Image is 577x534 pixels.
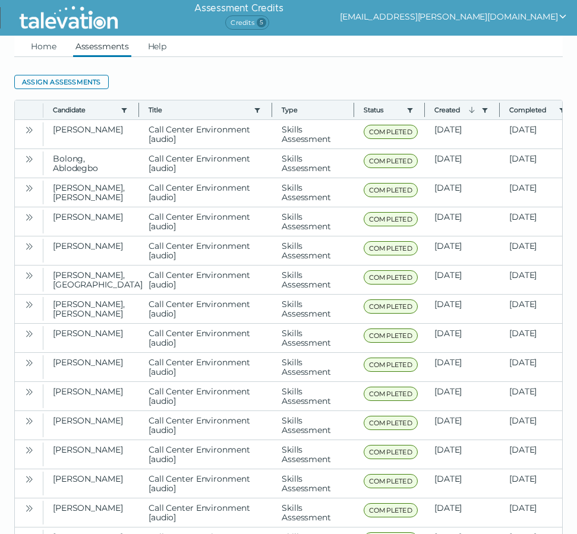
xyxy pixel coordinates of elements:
[24,475,34,484] cds-icon: Open
[272,295,354,323] clr-dg-cell: Skills Assessment
[139,178,272,207] clr-dg-cell: Call Center Environment [audio]
[364,445,418,459] span: COMPLETED
[43,207,139,236] clr-dg-cell: [PERSON_NAME]
[425,266,500,294] clr-dg-cell: [DATE]
[364,299,418,314] span: COMPLETED
[272,469,354,498] clr-dg-cell: Skills Assessment
[43,353,139,381] clr-dg-cell: [PERSON_NAME]
[43,295,139,323] clr-dg-cell: [PERSON_NAME], [PERSON_NAME]
[350,97,358,122] button: Column resize handle
[425,149,500,178] clr-dg-cell: [DATE]
[268,97,276,122] button: Column resize handle
[24,213,34,222] cds-icon: Open
[24,184,34,193] cds-icon: Open
[500,382,576,410] clr-dg-cell: [DATE]
[500,149,576,178] clr-dg-cell: [DATE]
[24,242,34,251] cds-icon: Open
[425,498,500,527] clr-dg-cell: [DATE]
[22,443,36,457] button: Open
[500,120,576,148] clr-dg-cell: [DATE]
[500,295,576,323] clr-dg-cell: [DATE]
[135,97,143,122] button: Column resize handle
[272,382,354,410] clr-dg-cell: Skills Assessment
[272,266,354,294] clr-dg-cell: Skills Assessment
[22,122,36,137] button: Open
[340,10,567,24] button: show user actions
[272,178,354,207] clr-dg-cell: Skills Assessment
[139,411,272,440] clr-dg-cell: Call Center Environment [audio]
[43,120,139,148] clr-dg-cell: [PERSON_NAME]
[29,36,59,57] a: Home
[24,387,34,397] cds-icon: Open
[425,120,500,148] clr-dg-cell: [DATE]
[500,353,576,381] clr-dg-cell: [DATE]
[73,36,131,57] a: Assessments
[139,120,272,148] clr-dg-cell: Call Center Environment [audio]
[272,149,354,178] clr-dg-cell: Skills Assessment
[24,300,34,309] cds-icon: Open
[139,295,272,323] clr-dg-cell: Call Center Environment [audio]
[139,469,272,498] clr-dg-cell: Call Center Environment [audio]
[22,472,36,486] button: Open
[364,183,418,197] span: COMPLETED
[22,355,36,369] button: Open
[500,236,576,265] clr-dg-cell: [DATE]
[22,413,36,428] button: Open
[425,382,500,410] clr-dg-cell: [DATE]
[24,416,34,426] cds-icon: Open
[53,105,116,115] button: Candidate
[43,440,139,469] clr-dg-cell: [PERSON_NAME]
[272,120,354,148] clr-dg-cell: Skills Assessment
[43,236,139,265] clr-dg-cell: [PERSON_NAME]
[24,329,34,339] cds-icon: Open
[434,105,477,115] button: Created
[43,498,139,527] clr-dg-cell: [PERSON_NAME]
[272,353,354,381] clr-dg-cell: Skills Assessment
[500,498,576,527] clr-dg-cell: [DATE]
[194,1,283,15] h6: Assessment Credits
[364,416,418,430] span: COMPLETED
[43,266,139,294] clr-dg-cell: [PERSON_NAME], [GEOGRAPHIC_DATA]
[425,440,500,469] clr-dg-cell: [DATE]
[24,154,34,164] cds-icon: Open
[22,181,36,195] button: Open
[24,358,34,368] cds-icon: Open
[24,125,34,135] cds-icon: Open
[24,271,34,280] cds-icon: Open
[22,297,36,311] button: Open
[364,474,418,488] span: COMPLETED
[364,387,418,401] span: COMPLETED
[272,236,354,265] clr-dg-cell: Skills Assessment
[425,178,500,207] clr-dg-cell: [DATE]
[43,149,139,178] clr-dg-cell: Bolong, Ablodegbo
[272,324,354,352] clr-dg-cell: Skills Assessment
[425,236,500,265] clr-dg-cell: [DATE]
[22,210,36,224] button: Open
[139,236,272,265] clr-dg-cell: Call Center Environment [audio]
[425,295,500,323] clr-dg-cell: [DATE]
[500,440,576,469] clr-dg-cell: [DATE]
[146,36,169,57] a: Help
[139,266,272,294] clr-dg-cell: Call Center Environment [audio]
[139,440,272,469] clr-dg-cell: Call Center Environment [audio]
[43,382,139,410] clr-dg-cell: [PERSON_NAME]
[364,154,418,168] span: COMPLETED
[43,324,139,352] clr-dg-cell: [PERSON_NAME]
[500,324,576,352] clr-dg-cell: [DATE]
[500,411,576,440] clr-dg-cell: [DATE]
[139,149,272,178] clr-dg-cell: Call Center Environment [audio]
[500,178,576,207] clr-dg-cell: [DATE]
[139,498,272,527] clr-dg-cell: Call Center Environment [audio]
[24,445,34,455] cds-icon: Open
[14,3,123,33] img: Talevation_Logo_Transparent_white.png
[425,353,500,381] clr-dg-cell: [DATE]
[22,268,36,282] button: Open
[364,270,418,285] span: COMPLETED
[272,498,354,527] clr-dg-cell: Skills Assessment
[496,97,503,122] button: Column resize handle
[43,178,139,207] clr-dg-cell: [PERSON_NAME], [PERSON_NAME]
[22,151,36,166] button: Open
[139,382,272,410] clr-dg-cell: Call Center Environment [audio]
[225,15,269,30] span: Credits
[500,207,576,236] clr-dg-cell: [DATE]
